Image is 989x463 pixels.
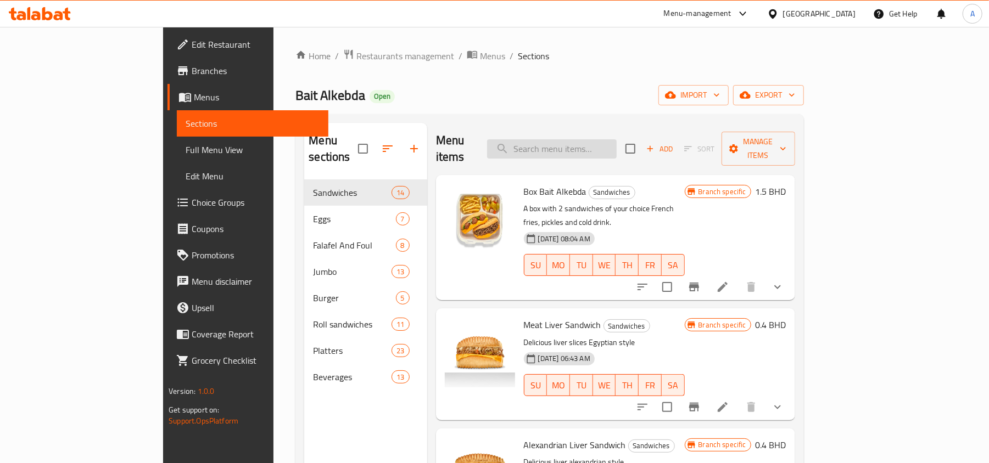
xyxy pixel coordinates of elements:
[534,234,595,244] span: [DATE] 08:04 AM
[167,216,328,242] a: Coupons
[396,214,409,224] span: 7
[510,49,513,63] li: /
[177,110,328,137] a: Sections
[771,280,784,293] svg: Show Choices
[574,377,589,393] span: TU
[620,257,634,273] span: TH
[192,249,320,262] span: Promotions
[764,274,791,300] button: show more
[658,85,729,105] button: import
[167,31,328,58] a: Edit Restaurant
[970,8,975,20] span: A
[177,137,328,163] a: Full Menu View
[192,196,320,209] span: Choice Groups
[656,396,679,419] span: Select to update
[167,242,328,268] a: Promotions
[396,293,409,303] span: 5
[167,58,328,84] a: Branches
[304,285,427,311] div: Burger5
[593,374,616,396] button: WE
[313,318,392,331] span: Roll sandwiches
[313,212,395,225] div: Eggs
[547,374,570,396] button: MO
[186,117,320,130] span: Sections
[570,374,593,396] button: TU
[304,232,427,258] div: Falafel And Foul8
[392,344,409,357] div: items
[351,137,375,160] span: Select all sections
[570,254,593,276] button: TU
[518,49,549,63] span: Sections
[666,377,680,393] span: SA
[304,175,427,394] nav: Menu sections
[629,394,656,420] button: sort-choices
[756,437,786,453] h6: 0.4 BHD
[534,353,595,364] span: [DATE] 06:43 AM
[313,344,392,357] span: Platters
[445,317,515,387] img: Meat Liver Sandwich
[401,135,427,162] button: Add section
[529,257,543,273] span: SU
[742,88,795,102] span: export
[716,280,729,293] a: Edit menu item
[628,439,675,453] div: Sandwiches
[783,8,856,20] div: [GEOGRAPHIC_DATA]
[620,377,634,393] span: TH
[167,268,328,295] a: Menu disclaimer
[192,38,320,51] span: Edit Restaurant
[639,254,662,276] button: FR
[722,132,795,166] button: Manage items
[392,346,409,356] span: 23
[295,49,803,63] nav: breadcrumb
[186,170,320,183] span: Edit Menu
[662,374,685,396] button: SA
[356,49,454,63] span: Restaurants management
[547,254,570,276] button: MO
[313,291,395,304] span: Burger
[604,319,650,332] div: Sandwiches
[304,258,427,285] div: Jumbo13
[619,137,642,160] span: Select section
[192,354,320,367] span: Grocery Checklist
[304,337,427,364] div: Platters23
[756,317,786,332] h6: 0.4 BHD
[733,85,804,105] button: export
[645,143,674,155] span: Add
[392,188,409,198] span: 14
[694,187,751,197] span: Branch specific
[194,91,320,104] span: Menus
[392,318,409,331] div: items
[392,267,409,277] span: 13
[667,88,720,102] span: import
[313,370,392,383] span: Beverages
[313,239,395,252] span: Falafel And Foul
[167,84,328,110] a: Menus
[375,135,401,162] span: Sort sections
[730,135,786,162] span: Manage items
[480,49,505,63] span: Menus
[167,189,328,216] a: Choice Groups
[396,240,409,251] span: 8
[167,321,328,347] a: Coverage Report
[694,320,751,330] span: Branch specific
[313,265,392,278] div: Jumbo
[681,394,707,420] button: Branch-specific-item
[589,186,635,199] span: Sandwiches
[593,254,616,276] button: WE
[529,377,543,393] span: SU
[396,291,410,304] div: items
[295,83,365,108] span: Bait Alkebda
[616,374,639,396] button: TH
[392,265,409,278] div: items
[639,374,662,396] button: FR
[666,257,680,273] span: SA
[198,384,215,398] span: 1.0.0
[192,328,320,341] span: Coverage Report
[616,254,639,276] button: TH
[629,439,674,452] span: Sandwiches
[186,143,320,156] span: Full Menu View
[524,336,685,349] p: Delicious liver slices Egyptian style
[392,186,409,199] div: items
